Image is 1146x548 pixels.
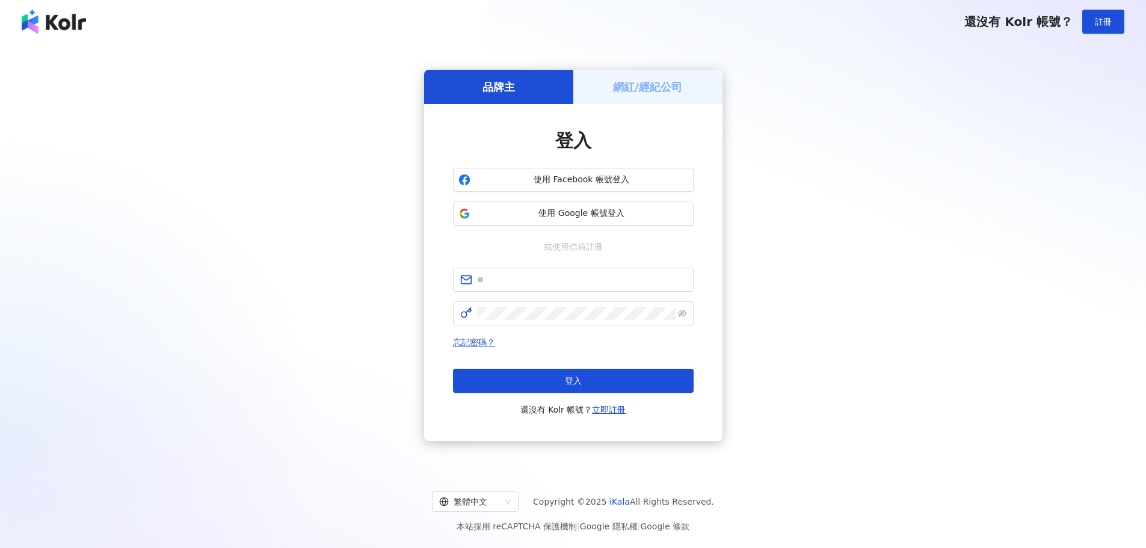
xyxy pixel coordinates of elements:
[453,337,495,347] a: 忘記密碼？
[475,174,688,186] span: 使用 Facebook 帳號登入
[678,309,686,318] span: eye-invisible
[565,376,582,386] span: 登入
[482,79,515,94] h5: 品牌主
[580,522,638,531] a: Google 隱私權
[1095,17,1112,26] span: 註冊
[640,522,689,531] a: Google 條款
[638,522,641,531] span: |
[453,202,694,226] button: 使用 Google 帳號登入
[520,402,626,417] span: 還沒有 Kolr 帳號？
[453,369,694,393] button: 登入
[555,130,591,151] span: 登入
[1082,10,1124,34] button: 註冊
[475,208,688,220] span: 使用 Google 帳號登入
[439,492,501,511] div: 繁體中文
[453,168,694,192] button: 使用 Facebook 帳號登入
[535,240,611,253] span: 或使用信箱註冊
[613,79,682,94] h5: 網紅/經紀公司
[592,405,626,414] a: 立即註冊
[609,497,630,506] a: iKala
[964,14,1073,29] span: 還沒有 Kolr 帳號？
[457,519,689,534] span: 本站採用 reCAPTCHA 保護機制
[22,10,86,34] img: logo
[577,522,580,531] span: |
[533,494,714,509] span: Copyright © 2025 All Rights Reserved.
